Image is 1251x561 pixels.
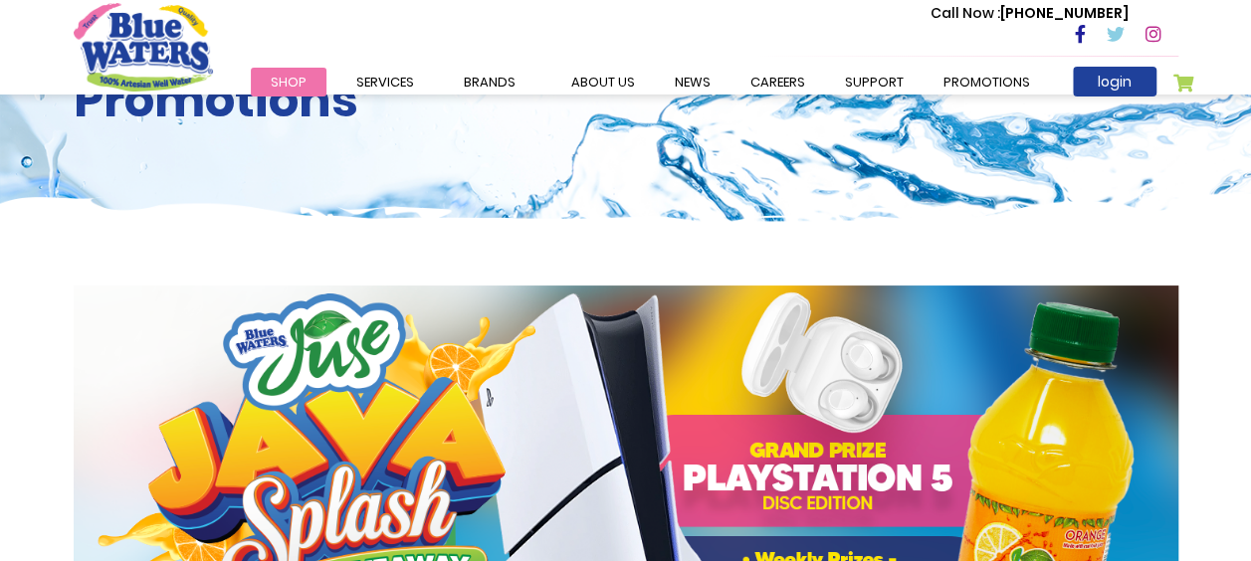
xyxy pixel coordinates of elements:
[74,72,1178,129] h2: Promotions
[931,3,1129,24] p: [PHONE_NUMBER]
[464,73,516,92] span: Brands
[1073,67,1156,96] a: login
[655,68,730,96] a: News
[271,73,307,92] span: Shop
[825,68,924,96] a: support
[931,3,1000,23] span: Call Now :
[551,68,655,96] a: about us
[730,68,825,96] a: careers
[924,68,1050,96] a: Promotions
[74,3,213,91] a: store logo
[356,73,414,92] span: Services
